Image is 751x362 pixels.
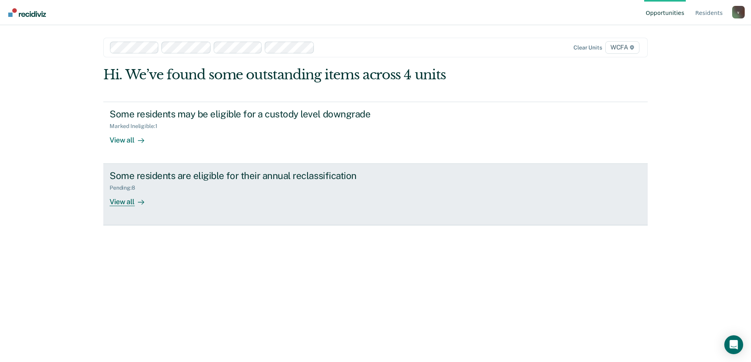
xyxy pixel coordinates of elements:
a: Some residents are eligible for their annual reclassificationPending:8View all [103,164,648,225]
div: v [732,6,745,18]
div: Clear units [573,44,602,51]
div: View all [110,191,154,207]
div: Some residents are eligible for their annual reclassification [110,170,385,181]
span: WCFA [605,41,639,54]
div: View all [110,129,154,144]
button: Profile dropdown button [732,6,745,18]
img: Recidiviz [8,8,46,17]
div: Some residents may be eligible for a custody level downgrade [110,108,385,120]
a: Some residents may be eligible for a custody level downgradeMarked Ineligible:1View all [103,102,648,164]
div: Hi. We’ve found some outstanding items across 4 units [103,67,539,83]
div: Marked Ineligible : 1 [110,123,163,130]
div: Pending : 8 [110,185,141,191]
div: Open Intercom Messenger [724,335,743,354]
